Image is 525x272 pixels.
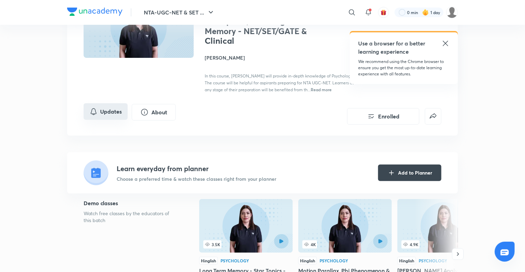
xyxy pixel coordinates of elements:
[67,8,122,16] img: Company Logo
[205,6,317,46] h1: Complete Course on Perception, Learning & Memory - NET/SET/GATE & Clinical
[401,240,420,249] span: 4.9K
[302,240,317,249] span: 4K
[84,103,128,120] button: Updates
[381,9,387,15] img: avatar
[221,259,249,263] div: Psychology
[199,257,218,264] div: Hinglish
[425,108,441,125] button: false
[397,257,416,264] div: Hinglish
[203,240,222,249] span: 3.5K
[311,87,332,92] span: Read more
[347,108,419,125] button: Enrolled
[358,39,427,56] h5: Use a browser for a better learning experience
[378,7,389,18] button: avatar
[84,199,177,207] h5: Demo classes
[378,165,441,181] button: Add to Planner
[298,257,317,264] div: Hinglish
[358,59,450,77] p: We recommend using the Chrome browser to ensure you get the most up-to-date learning experience w...
[132,104,176,121] button: About
[117,175,276,182] p: Choose a preferred time & watch these classes right from your planner
[205,54,359,61] h4: [PERSON_NAME]
[117,164,276,174] h4: Learn everyday from planner
[320,259,348,263] div: Psychology
[446,7,458,18] img: Durgesh kanwar
[84,210,177,224] p: Watch free classes by the educators of this batch
[67,8,122,18] a: Company Logo
[205,73,354,92] span: In this course, [PERSON_NAME] will provide in-depth knowledge of Psychology. The course will be h...
[422,9,429,16] img: streak
[140,6,219,19] button: NTA-UGC-NET & SET ...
